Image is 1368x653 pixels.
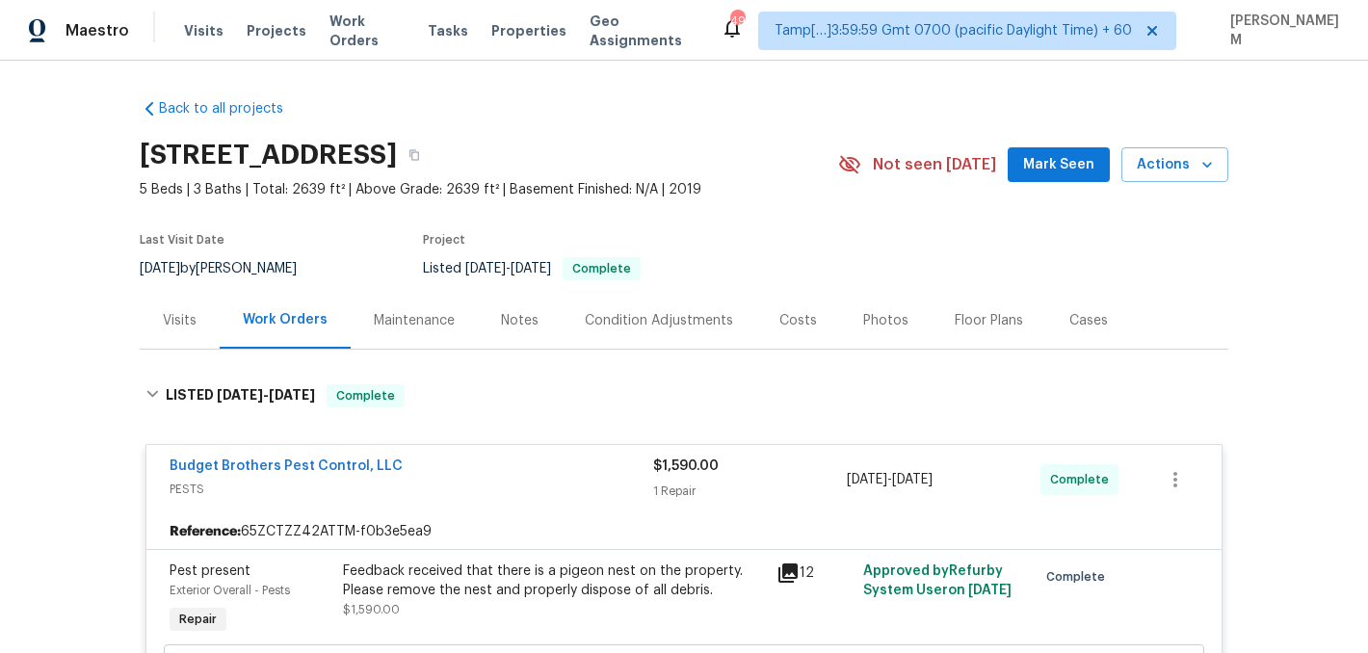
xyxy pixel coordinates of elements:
span: Tamp[…]3:59:59 Gmt 0700 (pacific Daylight Time) + 60 [775,21,1132,40]
div: Visits [163,311,197,330]
div: Condition Adjustments [585,311,733,330]
b: Reference: [170,522,241,541]
span: Repair [171,610,224,629]
span: - [847,470,933,489]
div: Costs [779,311,817,330]
div: LISTED [DATE]-[DATE]Complete [140,365,1228,427]
div: 492 [730,12,744,31]
span: [DATE] [269,388,315,402]
button: Actions [1121,147,1228,183]
h6: LISTED [166,384,315,407]
span: Projects [247,21,306,40]
span: [DATE] [892,473,933,486]
span: Visits [184,21,224,40]
span: Exterior Overall - Pests [170,585,290,596]
span: - [217,388,315,402]
span: [DATE] [140,262,180,275]
span: Actions [1137,153,1213,177]
div: Feedback received that there is a pigeon nest on the property. Please remove the nest and properl... [343,562,765,600]
span: Geo Assignments [590,12,697,50]
span: [DATE] [847,473,887,486]
span: [PERSON_NAME] M [1223,12,1339,50]
span: 5 Beds | 3 Baths | Total: 2639 ft² | Above Grade: 2639 ft² | Basement Finished: N/A | 2019 [140,180,838,199]
button: Copy Address [397,138,432,172]
div: Maintenance [374,311,455,330]
div: Floor Plans [955,311,1023,330]
div: by [PERSON_NAME] [140,257,320,280]
h2: [STREET_ADDRESS] [140,145,397,165]
span: [DATE] [511,262,551,275]
span: Complete [329,386,403,405]
span: Complete [1050,470,1117,489]
button: Mark Seen [1008,147,1110,183]
a: Budget Brothers Pest Control, LLC [170,459,403,473]
div: Photos [863,311,908,330]
span: Approved by Refurby System User on [863,564,1012,597]
span: Pest present [170,564,250,578]
span: Last Visit Date [140,234,224,246]
span: $1,590.00 [653,459,719,473]
span: [DATE] [217,388,263,402]
span: Work Orders [329,12,405,50]
span: - [465,262,551,275]
span: Listed [423,262,641,275]
div: Cases [1069,311,1108,330]
span: [DATE] [465,262,506,275]
div: Notes [501,311,539,330]
div: 1 Repair [653,482,847,501]
span: Mark Seen [1023,153,1094,177]
span: $1,590.00 [343,604,400,615]
span: Tasks [428,24,468,38]
div: Work Orders [243,310,328,329]
span: Complete [1046,567,1113,587]
div: 12 [776,562,852,585]
a: Back to all projects [140,99,325,118]
span: [DATE] [968,584,1012,597]
span: Properties [491,21,566,40]
span: Not seen [DATE] [873,155,996,174]
span: PESTS [170,480,653,499]
span: Maestro [66,21,129,40]
span: Project [423,234,465,246]
div: 65ZCTZZ42ATTM-f0b3e5ea9 [146,514,1222,549]
span: Complete [565,263,639,274]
